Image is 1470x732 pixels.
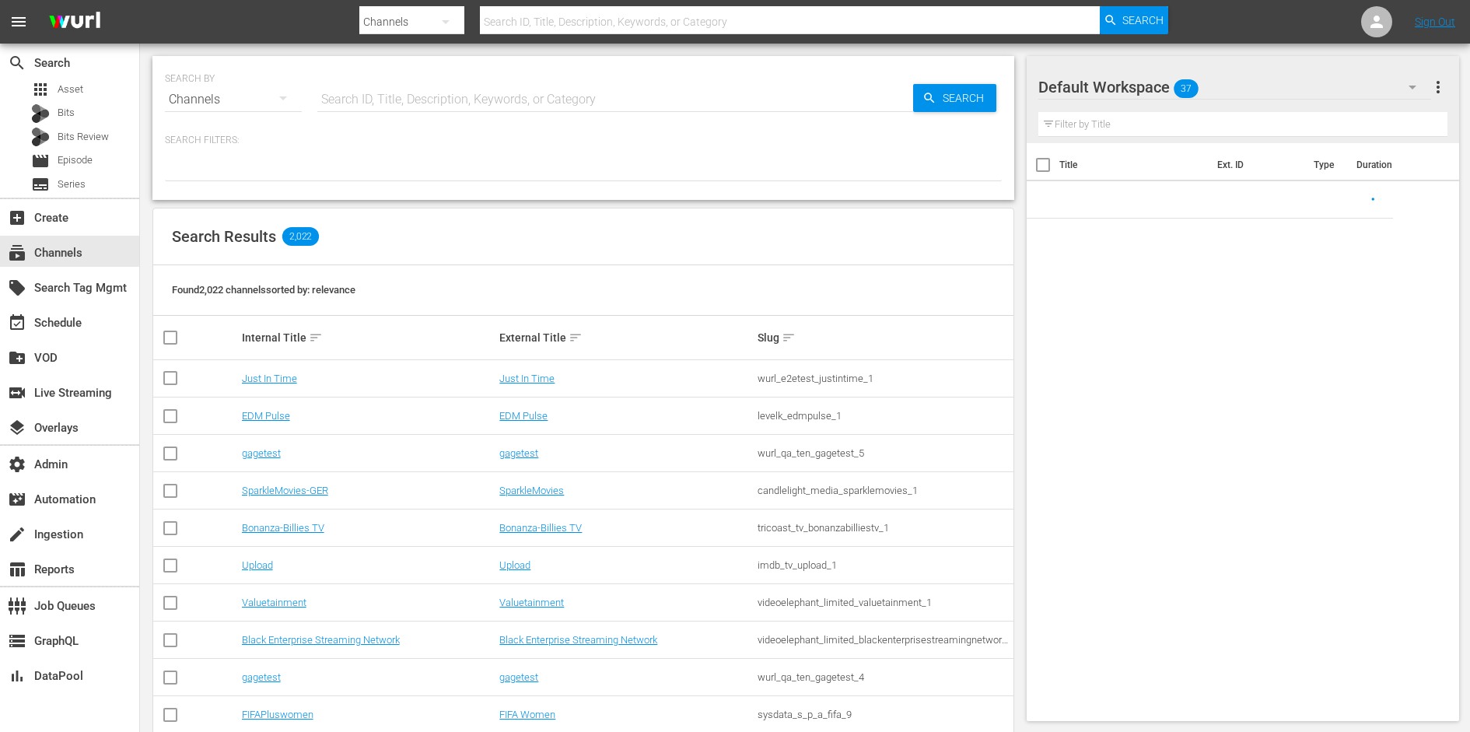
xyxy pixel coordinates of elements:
span: Channels [8,243,26,262]
span: sort [309,331,323,345]
a: gagetest [242,447,281,459]
span: Reports [8,560,26,579]
span: menu [9,12,28,31]
div: videoelephant_limited_blackenterprisestreamingnetwork_1 [758,634,1011,646]
span: Ingestion [8,525,26,544]
span: Search [8,54,26,72]
div: imdb_tv_upload_1 [758,559,1011,571]
a: SparkleMovies [499,485,564,496]
a: Upload [499,559,530,571]
a: gagetest [499,671,538,683]
span: more_vert [1429,78,1447,96]
img: ans4CAIJ8jUAAAAAAAAAAAAAAAAAAAAAAAAgQb4GAAAAAAAAAAAAAAAAAAAAAAAAJMjXAAAAAAAAAAAAAAAAAAAAAAAAgAT5G... [37,4,112,40]
div: External Title [499,328,753,347]
span: Search Tag Mgmt [8,278,26,297]
a: SparkleMovies-GER [242,485,328,496]
span: Search [1122,6,1164,34]
span: 2,022 [282,227,319,246]
th: Title [1059,143,1208,187]
div: levelk_edmpulse_1 [758,410,1011,422]
span: GraphQL [8,632,26,650]
a: Black Enterprise Streaming Network [499,634,657,646]
span: Asset [31,80,50,99]
span: Automation [8,490,26,509]
div: wurl_qa_ten_gagetest_5 [758,447,1011,459]
a: Valuetainment [242,597,306,608]
th: Duration [1347,143,1440,187]
span: Bits [58,105,75,121]
a: EDM Pulse [499,410,548,422]
span: Live Streaming [8,384,26,402]
span: Overlays [8,419,26,437]
button: more_vert [1429,68,1447,106]
span: Job Queues [8,597,26,615]
span: Bits Review [58,129,109,145]
a: Just In Time [242,373,297,384]
span: Schedule [8,313,26,332]
div: Slug [758,328,1011,347]
div: videoelephant_limited_valuetainment_1 [758,597,1011,608]
span: Asset [58,82,83,97]
div: Channels [165,78,302,121]
div: tricoast_tv_bonanzabilliestv_1 [758,522,1011,534]
span: Found 2,022 channels sorted by: relevance [172,284,355,296]
a: Upload [242,559,273,571]
div: wurl_e2etest_justintime_1 [758,373,1011,384]
div: Default Workspace [1038,65,1431,109]
a: Sign Out [1415,16,1455,28]
span: Search [936,84,996,112]
span: DataPool [8,667,26,685]
a: EDM Pulse [242,410,290,422]
a: gagetest [499,447,538,459]
th: Type [1304,143,1347,187]
div: candlelight_media_sparklemovies_1 [758,485,1011,496]
span: sort [782,331,796,345]
span: Episode [58,152,93,168]
a: Just In Time [499,373,555,384]
span: sort [569,331,583,345]
span: Series [58,177,86,192]
button: Search [913,84,996,112]
span: Admin [8,455,26,474]
span: Episode [31,152,50,170]
a: FIFAPluswomen [242,709,313,720]
a: gagetest [242,671,281,683]
span: Series [31,175,50,194]
a: Black Enterprise Streaming Network [242,634,400,646]
span: 37 [1174,72,1199,105]
span: VOD [8,348,26,367]
div: Bits Review [31,128,50,146]
a: Bonanza-Billies TV [242,522,324,534]
div: Bits [31,104,50,123]
div: sysdata_s_p_a_fifa_9 [758,709,1011,720]
span: Search Results [172,227,276,246]
p: Search Filters: [165,134,1002,147]
span: Create [8,208,26,227]
th: Ext. ID [1208,143,1305,187]
a: FIFA Women [499,709,555,720]
a: Bonanza-Billies TV [499,522,582,534]
div: wurl_qa_ten_gagetest_4 [758,671,1011,683]
button: Search [1100,6,1168,34]
div: Internal Title [242,328,495,347]
a: Valuetainment [499,597,564,608]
